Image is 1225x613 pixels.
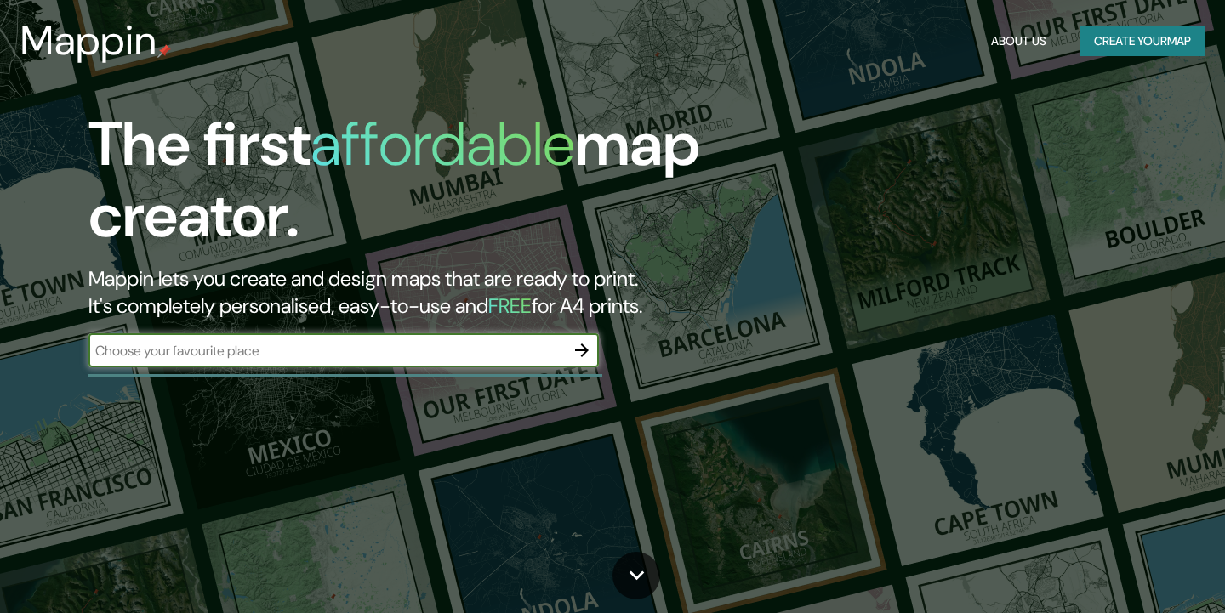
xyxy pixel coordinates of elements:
h1: The first map creator. [88,109,701,265]
button: Create yourmap [1080,26,1205,57]
button: About Us [984,26,1053,57]
h5: FREE [488,292,532,319]
input: Choose your favourite place [88,341,565,360]
iframe: Help widget launcher [1074,547,1206,594]
h1: affordable [311,105,575,184]
h3: Mappin [20,17,157,65]
h2: Mappin lets you create and design maps that are ready to print. It's completely personalised, eas... [88,265,701,320]
img: mappin-pin [157,44,171,58]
